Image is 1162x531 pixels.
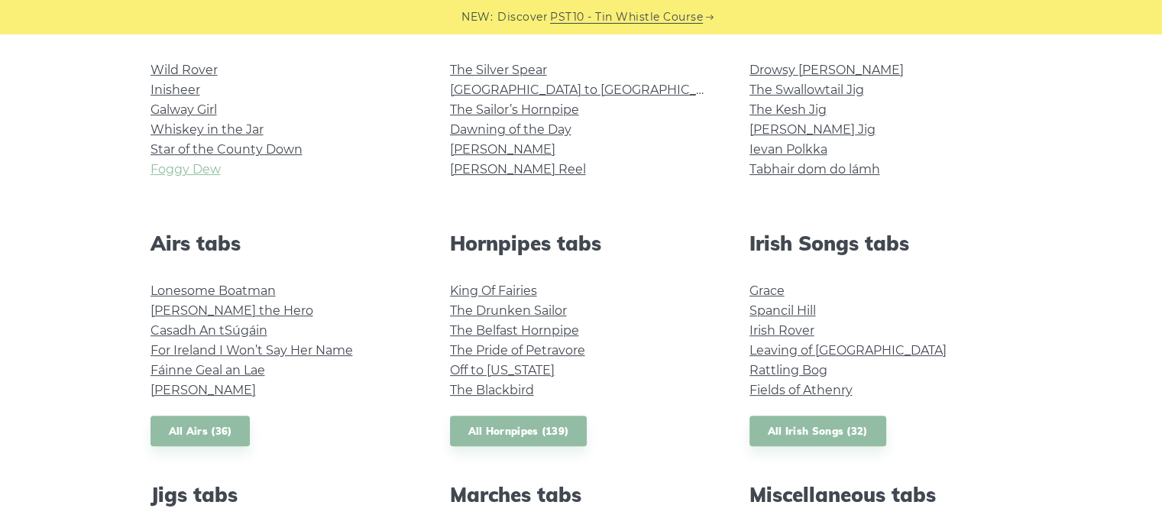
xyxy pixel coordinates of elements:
a: Foggy Dew [151,162,221,176]
a: Ievan Polkka [749,142,827,157]
a: Tabhair dom do lámh [749,162,880,176]
h2: Hornpipes tabs [450,232,713,255]
span: Discover [497,8,548,26]
a: Irish Rover [749,323,814,338]
a: [PERSON_NAME] Reel [450,162,586,176]
a: Drowsy [PERSON_NAME] [749,63,904,77]
a: Fields of Athenry [749,383,853,397]
a: Dawning of the Day [450,122,571,137]
a: Grace [749,283,785,298]
a: [PERSON_NAME] the Hero [151,303,313,318]
span: NEW: [461,8,493,26]
a: Spancil Hill [749,303,816,318]
a: Fáinne Geal an Lae [151,363,265,377]
a: [PERSON_NAME] [151,383,256,397]
a: Whiskey in the Jar [151,122,264,137]
a: Leaving of [GEOGRAPHIC_DATA] [749,343,947,358]
a: Casadh An tSúgáin [151,323,267,338]
a: All Hornpipes (139) [450,416,587,447]
a: The Silver Spear [450,63,547,77]
a: [GEOGRAPHIC_DATA] to [GEOGRAPHIC_DATA] [450,83,732,97]
h2: Miscellaneous tabs [749,483,1012,507]
a: The Swallowtail Jig [749,83,864,97]
a: All Irish Songs (32) [749,416,886,447]
a: All Airs (36) [151,416,251,447]
a: Rattling Bog [749,363,827,377]
h2: Airs tabs [151,232,413,255]
a: Star of the County Down [151,142,303,157]
a: PST10 - Tin Whistle Course [550,8,703,26]
a: The Kesh Jig [749,102,827,117]
h2: Marches tabs [450,483,713,507]
h2: Irish Songs tabs [749,232,1012,255]
a: The Pride of Petravore [450,343,585,358]
a: The Drunken Sailor [450,303,567,318]
h2: Jigs tabs [151,483,413,507]
a: [PERSON_NAME] [450,142,555,157]
h2: Popular tin whistle songs & tunes [151,11,1012,34]
a: Off to [US_STATE] [450,363,555,377]
a: Inisheer [151,83,200,97]
a: The Belfast Hornpipe [450,323,579,338]
a: Lonesome Boatman [151,283,276,298]
a: Galway Girl [151,102,217,117]
a: King Of Fairies [450,283,537,298]
a: [PERSON_NAME] Jig [749,122,876,137]
a: For Ireland I Won’t Say Her Name [151,343,353,358]
a: Wild Rover [151,63,218,77]
a: The Blackbird [450,383,534,397]
a: The Sailor’s Hornpipe [450,102,579,117]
